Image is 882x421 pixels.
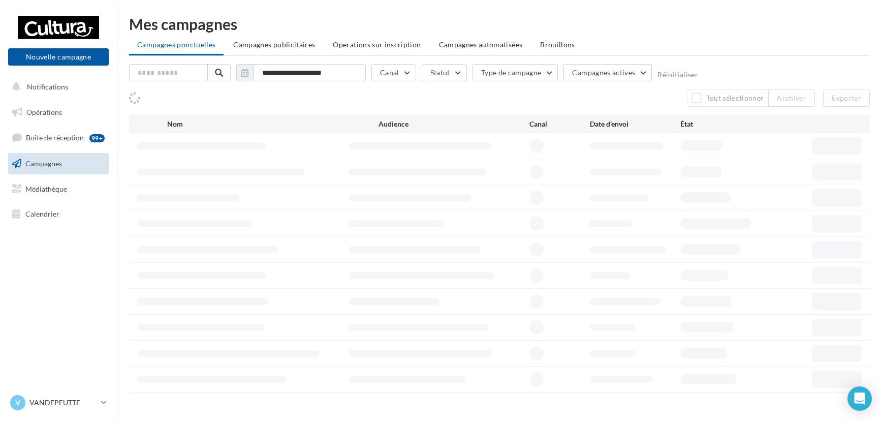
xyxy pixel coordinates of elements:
div: Audience [379,119,529,129]
a: Opérations [6,102,111,123]
button: Canal [371,64,416,81]
button: Statut [422,64,467,81]
button: Exporter [823,89,870,107]
a: Calendrier [6,203,111,225]
div: Mes campagnes [129,16,870,32]
span: Campagnes automatisées [439,40,523,49]
div: État [680,119,771,129]
span: Opérations [26,108,62,116]
button: Type de campagne [472,64,558,81]
button: Nouvelle campagne [8,48,109,66]
a: Boîte de réception99+ [6,127,111,148]
button: Archiver [768,89,815,107]
div: Canal [529,119,590,129]
div: Nom [167,119,379,129]
span: V [15,398,20,408]
button: Tout sélectionner [687,89,768,107]
span: Campagnes [25,159,62,168]
span: Campagnes publicitaires [233,40,315,49]
button: Campagnes actives [563,64,652,81]
div: 99+ [89,134,105,142]
span: Médiathèque [25,184,67,193]
button: Réinitialiser [657,71,698,79]
span: Notifications [27,82,68,91]
span: Boîte de réception [26,133,84,142]
div: Open Intercom Messenger [847,386,872,411]
span: Brouillons [540,40,575,49]
span: Calendrier [25,209,59,218]
a: V VANDEPEUTTE [8,393,109,412]
a: Campagnes [6,153,111,174]
a: Médiathèque [6,178,111,200]
span: Operations sur inscription [333,40,421,49]
p: VANDEPEUTTE [29,398,97,408]
button: Notifications [6,76,107,98]
div: Date d'envoi [590,119,680,129]
span: Campagnes actives [572,68,635,77]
